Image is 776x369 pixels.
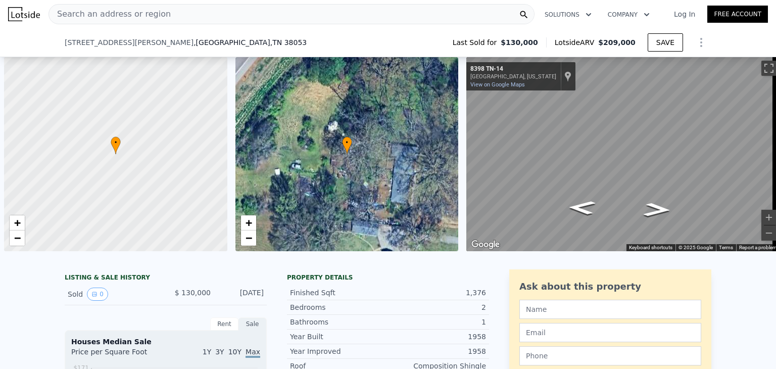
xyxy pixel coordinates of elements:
[556,197,607,217] path: Go Northeast, TN-14
[111,136,121,154] div: •
[241,215,256,230] a: Zoom in
[228,348,241,356] span: 10Y
[10,215,25,230] a: Zoom in
[65,37,193,48] span: [STREET_ADDRESS][PERSON_NAME]
[290,346,388,356] div: Year Improved
[193,37,307,48] span: , [GEOGRAPHIC_DATA]
[501,37,538,48] span: $130,000
[648,33,683,52] button: SAVE
[469,238,502,251] img: Google
[203,348,211,356] span: 1Y
[287,273,489,282] div: Property details
[388,346,486,356] div: 1958
[68,288,158,301] div: Sold
[342,136,352,154] div: •
[49,8,171,20] span: Search an address or region
[342,138,352,147] span: •
[290,317,388,327] div: Bathrooms
[598,38,636,47] span: $209,000
[238,317,267,331] div: Sale
[290,302,388,312] div: Bedrooms
[555,37,598,48] span: Lotside ARV
[245,216,252,229] span: +
[519,323,701,342] input: Email
[71,347,166,363] div: Price per Square Foot
[632,200,683,220] path: Go Southwest, TN-14
[470,73,556,80] div: [GEOGRAPHIC_DATA], [US_STATE]
[270,38,307,47] span: , TN 38053
[707,6,768,23] a: Free Account
[519,280,701,294] div: Ask about this property
[246,348,260,358] span: Max
[219,288,264,301] div: [DATE]
[678,245,713,250] span: © 2025 Google
[453,37,501,48] span: Last Sold for
[14,232,21,244] span: −
[519,300,701,319] input: Name
[290,332,388,342] div: Year Built
[388,317,486,327] div: 1
[245,232,252,244] span: −
[719,245,733,250] a: Terms (opens in new tab)
[629,244,672,251] button: Keyboard shortcuts
[600,6,658,24] button: Company
[388,332,486,342] div: 1958
[10,230,25,246] a: Zoom out
[241,230,256,246] a: Zoom out
[210,317,238,331] div: Rent
[388,288,486,298] div: 1,376
[290,288,388,298] div: Finished Sqft
[111,138,121,147] span: •
[215,348,224,356] span: 3Y
[470,81,525,88] a: View on Google Maps
[14,216,21,229] span: +
[564,71,571,82] a: Show location on map
[71,337,260,347] div: Houses Median Sale
[87,288,108,301] button: View historical data
[537,6,600,24] button: Solutions
[469,238,502,251] a: Open this area in Google Maps (opens a new window)
[65,273,267,284] div: LISTING & SALE HISTORY
[388,302,486,312] div: 2
[175,289,211,297] span: $ 130,000
[662,9,707,19] a: Log In
[691,32,711,53] button: Show Options
[8,7,40,21] img: Lotside
[519,346,701,365] input: Phone
[470,65,556,73] div: 8398 TN-14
